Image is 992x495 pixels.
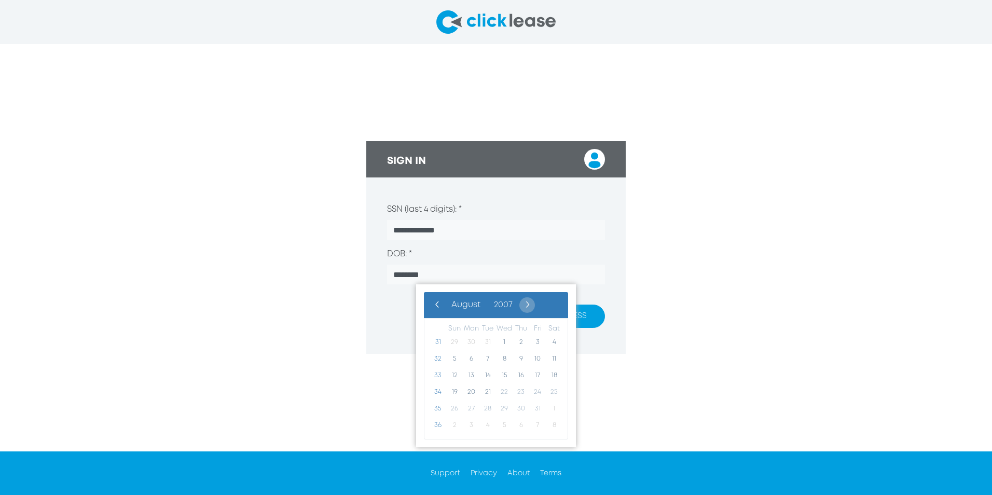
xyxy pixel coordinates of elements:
[387,155,426,168] h3: SIGN IN
[546,351,562,367] span: 11
[430,334,446,351] span: 31
[446,324,463,334] th: weekday
[496,367,513,384] span: 15
[529,367,546,384] span: 17
[430,401,446,417] span: 35
[479,367,496,384] span: 14
[387,248,412,260] label: DOB: *
[436,10,556,34] img: clicklease logo
[496,401,513,417] span: 29
[479,401,496,417] span: 28
[429,299,535,307] bs-datepicker-navigation-view: ​ ​ ​
[430,384,446,401] span: 34
[463,417,479,434] span: 3
[431,470,460,476] a: Support
[496,334,513,351] span: 1
[487,297,519,313] button: 2007
[479,324,496,334] th: weekday
[546,384,562,401] span: 25
[513,351,529,367] span: 9
[446,367,463,384] span: 12
[463,334,479,351] span: 30
[446,351,463,367] span: 5
[446,401,463,417] span: 26
[546,401,562,417] span: 1
[507,470,530,476] a: About
[494,301,513,309] span: 2007
[471,470,497,476] a: Privacy
[519,297,535,313] span: ›
[430,367,446,384] span: 33
[529,351,546,367] span: 10
[546,324,562,334] th: weekday
[479,351,496,367] span: 7
[513,417,529,434] span: 6
[529,384,546,401] span: 24
[430,351,446,367] span: 32
[416,284,576,447] bs-datepicker-container: calendar
[463,324,479,334] th: weekday
[429,297,445,313] button: ‹
[540,470,561,476] a: Terms
[496,384,513,401] span: 22
[546,334,562,351] span: 4
[496,417,513,434] span: 5
[463,351,479,367] span: 6
[446,417,463,434] span: 2
[513,401,529,417] span: 30
[463,384,479,401] span: 20
[463,367,479,384] span: 13
[513,367,529,384] span: 16
[496,351,513,367] span: 8
[387,203,462,216] label: SSN (last 4 digits): *
[463,401,479,417] span: 27
[529,324,546,334] th: weekday
[513,324,529,334] th: weekday
[451,301,480,309] span: August
[513,384,529,401] span: 23
[445,297,487,313] button: August
[529,401,546,417] span: 31
[529,417,546,434] span: 7
[529,334,546,351] span: 3
[546,417,562,434] span: 8
[584,149,605,170] img: login user
[479,417,496,434] span: 4
[430,417,446,434] span: 36
[446,384,463,401] span: 19
[446,334,463,351] span: 29
[479,384,496,401] span: 21
[513,334,529,351] span: 2
[496,324,513,334] th: weekday
[479,334,496,351] span: 31
[546,367,562,384] span: 18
